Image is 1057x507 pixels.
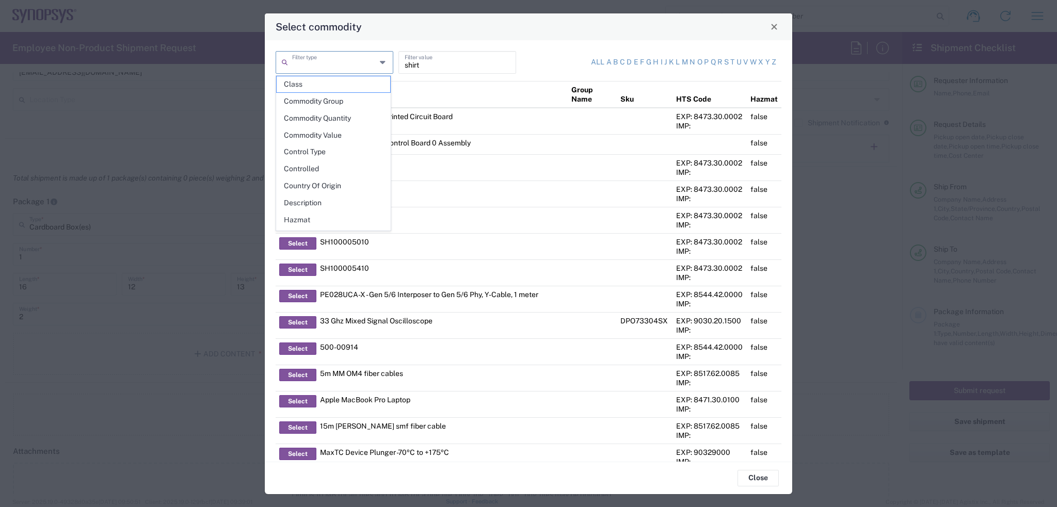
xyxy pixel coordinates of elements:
a: w [750,57,757,68]
button: Select [279,316,316,329]
div: EXP: 8473.30.0002 [676,185,743,194]
a: n [690,57,695,68]
div: IMP: [676,404,743,414]
div: EXP: 8473.30.0002 [676,211,743,220]
td: SH100005010 [316,233,568,259]
td: SH100006220 B12 Control Board 0 Assembly [316,134,568,154]
button: Close [738,470,779,486]
button: Select [279,421,316,434]
span: HTS Tariff Code [277,228,390,244]
a: f [640,57,644,68]
span: Hazmat [277,212,390,228]
button: Select [279,395,316,407]
a: k [669,57,674,68]
button: Select [279,264,316,276]
th: Product Name [316,81,568,108]
th: Hazmat [747,81,781,108]
td: false [747,312,781,338]
a: i [661,57,663,68]
a: v [743,57,748,68]
td: false [747,181,781,207]
td: false [747,207,781,233]
td: 500-00914 [316,338,568,365]
div: IMP: [676,121,743,130]
div: IMP: [676,247,743,256]
th: Group Name [568,81,617,108]
a: a [606,57,612,68]
h4: Select commodity [276,19,362,34]
a: u [736,57,742,68]
td: false [747,233,781,259]
a: t [730,57,734,68]
span: Controlled [277,161,390,177]
a: p [704,57,709,68]
a: l [676,57,680,68]
a: z [772,57,776,68]
button: Select [279,448,316,460]
div: IMP: [676,431,743,440]
td: MaxTC Device Plunger -70ºC to +175ºC [316,444,568,470]
a: y [765,57,770,68]
div: IMP: [676,168,743,177]
a: j [664,57,667,68]
td: false [747,259,781,286]
button: Select [279,290,316,302]
a: h [653,57,659,68]
div: IMP: [676,273,743,282]
span: Class [277,76,390,92]
div: IMP: [676,378,743,387]
div: EXP: 8544.42.0000 [676,342,743,352]
button: Select [279,342,316,355]
div: EXP: 8473.30.0002 [676,264,743,273]
a: g [646,57,651,68]
button: Close [767,20,781,34]
td: false [747,365,781,391]
div: EXP: 8517.62.0085 [676,369,743,378]
th: Sku [617,81,672,108]
td: SH100004798 [316,181,568,207]
a: q [711,57,716,68]
a: All [591,57,604,68]
td: SH100005451 [316,154,568,181]
td: 15m [PERSON_NAME] smf fiber cable [316,417,568,444]
td: false [747,444,781,470]
td: false [747,154,781,181]
th: HTS Code [672,81,747,108]
div: IMP: [676,299,743,308]
div: EXP: 8473.30.0002 [676,112,743,121]
div: EXP: 9030.20.1500 [676,316,743,325]
div: IMP: [676,194,743,203]
span: Country Of Origin [277,178,390,194]
td: 5m MM OM4 fiber cables [316,365,568,391]
td: 112G Electrical HW Printed Circuit Board [316,108,568,135]
td: false [747,108,781,135]
div: EXP: 8471.30.0100 [676,395,743,404]
td: false [747,134,781,154]
div: EXP: 8517.62.0085 [676,421,743,431]
td: false [747,391,781,417]
div: IMP: [676,457,743,466]
span: Commodity Value [277,127,390,143]
td: SH100005324 [316,207,568,233]
div: IMP: [676,220,743,230]
td: false [747,286,781,312]
a: m [682,57,688,68]
button: Select [279,237,316,250]
td: 33 Ghz Mixed Signal Oscilloscope [316,312,568,338]
td: false [747,338,781,365]
div: EXP: 90329000 [676,448,743,457]
div: IMP: [676,352,743,361]
td: SH100005410 [316,259,568,286]
div: EXP: 8473.30.0002 [676,158,743,168]
td: false [747,417,781,444]
a: c [620,57,625,68]
a: b [613,57,618,68]
div: EXP: 8544.42.0000 [676,290,743,299]
div: IMP: [676,325,743,335]
td: Apple MacBook Pro Laptop [316,391,568,417]
a: r [717,57,722,68]
a: d [627,57,632,68]
a: e [634,57,638,68]
span: Commodity Quantity [277,110,390,126]
span: Commodity Group [277,93,390,109]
